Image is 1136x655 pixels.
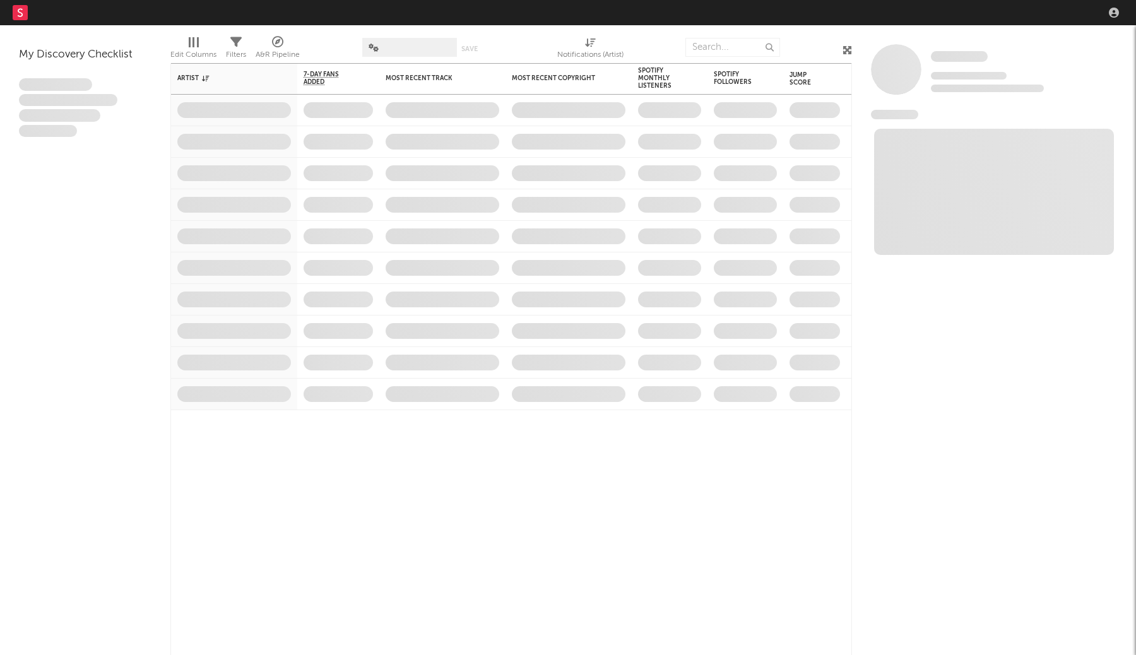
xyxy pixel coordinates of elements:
div: Most Recent Copyright [512,74,606,82]
span: Integer aliquet in purus et [19,94,117,107]
div: Most Recent Track [386,74,480,82]
span: Lorem ipsum dolor [19,78,92,91]
div: Notifications (Artist) [557,32,624,68]
span: 0 fans last week [931,85,1044,92]
div: A&R Pipeline [256,32,300,68]
div: Filters [226,47,246,62]
div: Edit Columns [170,47,216,62]
div: A&R Pipeline [256,47,300,62]
span: Aliquam viverra [19,125,77,138]
span: Praesent ac interdum [19,109,100,122]
div: Artist [177,74,272,82]
span: News Feed [871,110,918,119]
div: Spotify Monthly Listeners [638,67,682,90]
div: My Discovery Checklist [19,47,151,62]
div: Edit Columns [170,32,216,68]
div: Filters [226,32,246,68]
input: Search... [685,38,780,57]
div: Jump Score [790,71,821,86]
span: 7-Day Fans Added [304,71,354,86]
div: Spotify Followers [714,71,758,86]
button: Save [461,45,478,52]
a: Some Artist [931,50,988,63]
span: Some Artist [931,51,988,62]
span: Tracking Since: [DATE] [931,72,1007,80]
div: Notifications (Artist) [557,47,624,62]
